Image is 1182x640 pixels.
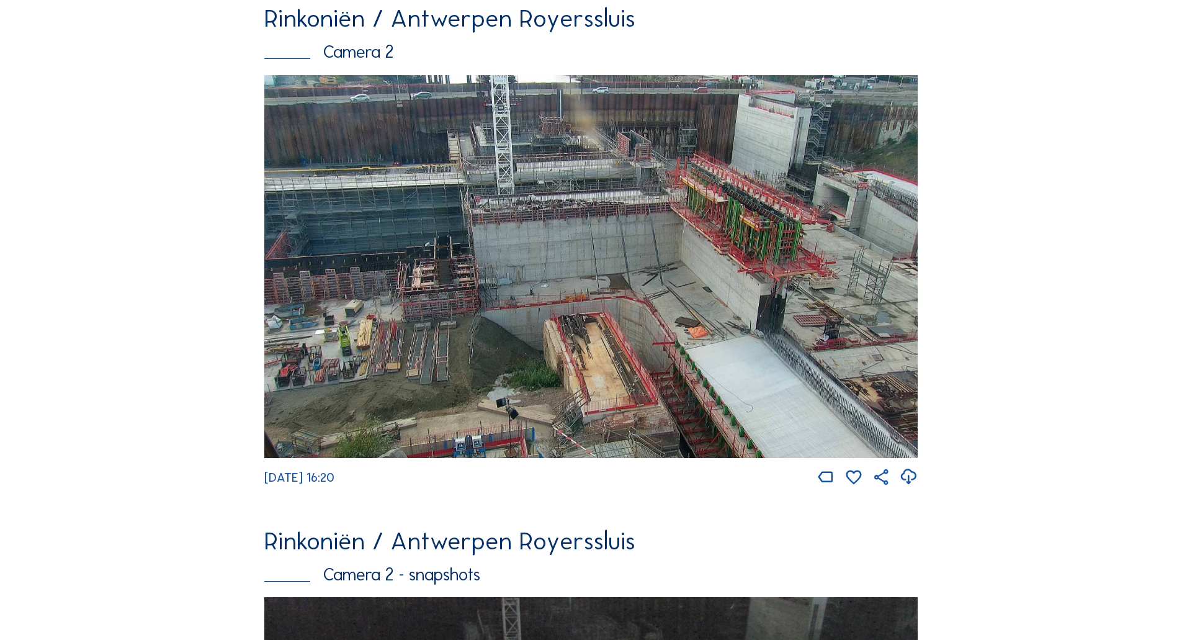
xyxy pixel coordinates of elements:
[264,529,918,554] div: Rinkoniën / Antwerpen Royerssluis
[264,566,918,583] div: Camera 2 - snapshots
[264,6,918,31] div: Rinkoniën / Antwerpen Royerssluis
[264,43,918,60] div: Camera 2
[264,75,918,459] img: Image
[264,470,334,485] span: [DATE] 16:20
